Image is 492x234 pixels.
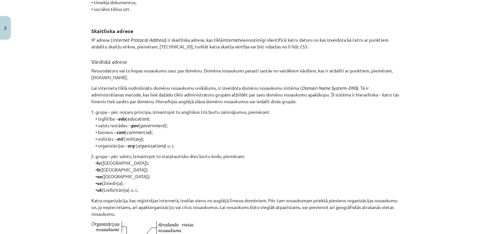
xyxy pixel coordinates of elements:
img: icon-close-lesson-0947bae3869378f0d4975bcd49f059093ad1ed9edebbc8119c70593378902aed.svg [4,26,7,30]
em: DNS [348,85,357,91]
em: com [116,129,125,135]
strong: ee [97,173,102,179]
em: mil [117,136,123,142]
em: education [127,116,148,121]
em: commercial [127,129,150,135]
em: military [126,136,141,142]
strong: lv [97,160,101,166]
p: Resursdatoru vai to kopas nosaukumu sauc par domēnu. Domēna nosaukums parasti sastāv no vairākiem... [91,67,401,81]
em: organizations [137,143,165,148]
strong: uk [97,187,102,193]
strong: Skaitliska adrese [91,28,133,34]
em: Internet [223,37,240,43]
em: Domain Name System [302,85,346,91]
em: gov [131,122,138,128]
em: edu [118,116,126,121]
strong: lt [97,167,100,172]
strong: se [97,180,102,186]
em: Internet Protocol Address [112,37,165,43]
p: Katra organizācija, kas reģistrējas internetā, izvēlas vienu no augšējā līmeņa domēniem. Pēc tam ... [91,197,401,217]
p: grupa – pēc nozaru principa, izmantojot to angliskos trīs burtu saīsinājumus, piemēram: • izglītī... [95,109,401,149]
em: org [127,143,135,148]
p: Lai interneta tīklā nodrošinātu domēnu nosaukumu unikālumu, ir izveidota domēnu nosaukumu sistēma... [91,85,401,105]
h3: Vārdiskā adrese [91,54,401,65]
em: government [140,122,165,128]
p: grupa – pēc valsts, izmantojot to starptautisko divu burtu kodu, piemēram: • ([GEOGRAPHIC_DATA]);... [95,153,401,193]
p: IP adrese ( ) ir skaitliska adrese, kas tīklā viennozīmīgi identificē katru datoru un kas izveido... [91,37,401,50]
